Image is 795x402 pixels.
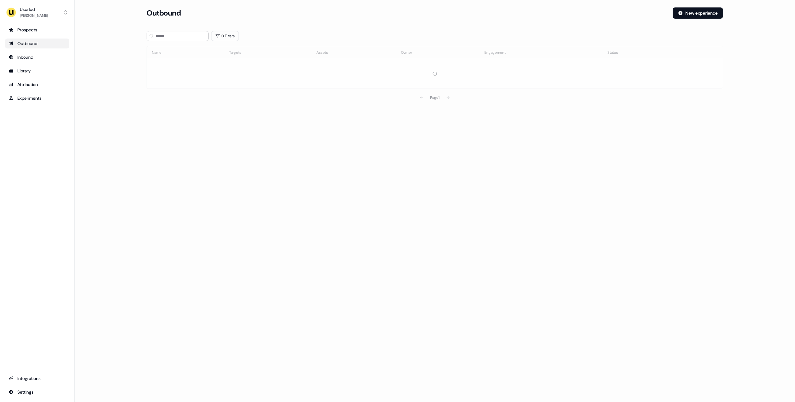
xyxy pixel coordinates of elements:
a: Go to templates [5,66,69,76]
button: 0 Filters [211,31,239,41]
div: Experiments [9,95,66,101]
div: Settings [9,389,66,395]
button: New experience [673,7,723,19]
div: Library [9,68,66,74]
a: Go to integrations [5,387,69,397]
h3: Outbound [147,8,181,18]
a: Go to outbound experience [5,39,69,48]
div: Userled [20,6,48,12]
button: Userled[PERSON_NAME] [5,5,69,20]
a: Go to attribution [5,80,69,89]
a: Go to integrations [5,373,69,383]
a: Go to Inbound [5,52,69,62]
div: [PERSON_NAME] [20,12,48,19]
div: Attribution [9,81,66,88]
a: Go to experiments [5,93,69,103]
div: Inbound [9,54,66,60]
div: Prospects [9,27,66,33]
div: Integrations [9,375,66,381]
div: Outbound [9,40,66,47]
a: Go to prospects [5,25,69,35]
